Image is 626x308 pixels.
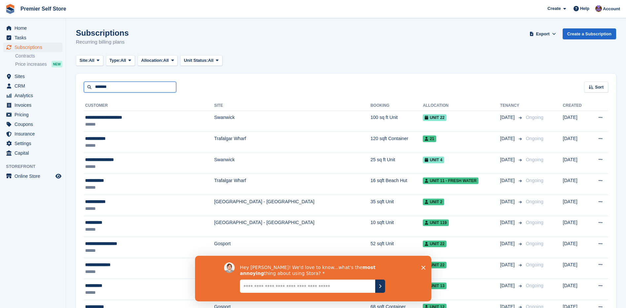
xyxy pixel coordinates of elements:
span: [DATE] [500,114,516,121]
span: Storefront [6,163,66,170]
span: Type: [110,57,121,64]
span: Create [547,5,561,12]
span: Sites [15,72,54,81]
td: Trafalgar Wharf [214,174,371,195]
th: Booking [371,100,423,111]
a: menu [3,120,62,129]
th: Tenancy [500,100,523,111]
span: Account [603,6,620,12]
span: Site: [80,57,89,64]
td: 120 sqft Container [371,132,423,153]
a: Contracts [15,53,62,59]
span: Unit 4 [423,157,444,163]
th: Allocation [423,100,500,111]
span: [DATE] [500,156,516,163]
a: menu [3,139,62,148]
span: [DATE] [500,261,516,268]
th: Created [563,100,589,111]
span: 21 [423,135,436,142]
span: Unit 13 [423,283,446,289]
span: Allocation: [141,57,163,64]
td: [DATE] [563,216,589,237]
span: Ongoing [526,136,544,141]
p: Recurring billing plans [76,38,129,46]
td: [GEOGRAPHIC_DATA] - [GEOGRAPHIC_DATA] [214,195,371,216]
span: Sort [595,84,604,91]
td: [DATE] [563,279,589,300]
span: Price increases [15,61,47,67]
span: Ongoing [526,262,544,267]
td: Trafalgar Wharf [214,132,371,153]
iframe: Survey by David from Stora [195,256,431,301]
td: [DATE] [563,153,589,174]
span: Unit Status: [184,57,208,64]
span: Unit 119 [423,219,448,226]
span: Ongoing [526,115,544,120]
span: CRM [15,81,54,91]
button: Unit Status: All [180,55,222,66]
span: Ongoing [526,283,544,288]
span: All [208,57,214,64]
a: menu [3,91,62,100]
h1: Subscriptions [76,28,129,37]
a: Preview store [54,172,62,180]
td: 25 sq ft Unit [371,153,423,174]
span: Analytics [15,91,54,100]
span: All [163,57,169,64]
td: [DATE] [563,174,589,195]
td: [DATE] [563,195,589,216]
a: Price increases NEW [15,60,62,68]
span: Capital [15,148,54,158]
span: Unit 11 - Fresh Water [423,177,478,184]
a: menu [3,148,62,158]
span: Ongoing [526,157,544,162]
span: Unit 2 [423,199,444,205]
td: [DATE] [563,258,589,279]
th: Customer [84,100,214,111]
span: Tasks [15,33,54,42]
span: Home [15,23,54,33]
td: [DATE] [563,132,589,153]
span: All [120,57,126,64]
td: Swanwick [214,111,371,132]
span: Export [536,31,549,37]
td: [DATE] [563,111,589,132]
td: 16 sqft Beach Hut [371,174,423,195]
td: 35 sqft Unit [371,195,423,216]
button: Allocation: All [138,55,178,66]
a: Premier Self Store [18,3,69,14]
span: Ongoing [526,220,544,225]
td: 10 sqft Unit [371,216,423,237]
a: Create a Subscription [563,28,616,39]
td: [DATE] [563,237,589,258]
td: 100 sq ft Unit [371,111,423,132]
span: [DATE] [500,240,516,247]
span: Coupons [15,120,54,129]
span: Help [580,5,589,12]
a: menu [3,172,62,181]
span: [DATE] [500,219,516,226]
a: menu [3,23,62,33]
span: Subscriptions [15,43,54,52]
span: Unit 22 [423,114,446,121]
a: menu [3,81,62,91]
td: 52 sqft Unit [371,237,423,258]
span: [DATE] [500,177,516,184]
span: Ongoing [526,178,544,183]
td: [GEOGRAPHIC_DATA] - [GEOGRAPHIC_DATA] [214,216,371,237]
span: All [89,57,94,64]
span: Settings [15,139,54,148]
a: menu [3,43,62,52]
th: Site [214,100,371,111]
span: Unit 22 [423,241,446,247]
img: Carly Wilsher [595,5,602,12]
a: menu [3,33,62,42]
div: NEW [51,61,62,67]
span: Pricing [15,110,54,119]
a: menu [3,100,62,110]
